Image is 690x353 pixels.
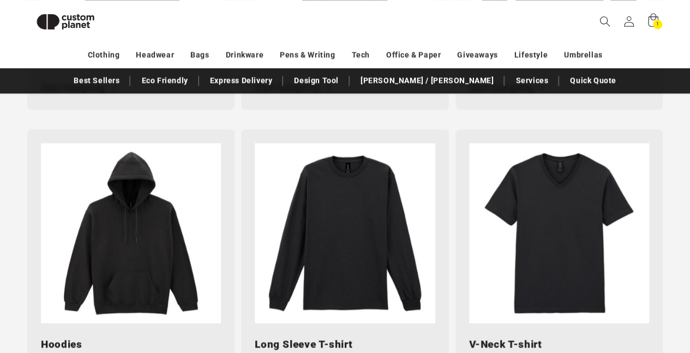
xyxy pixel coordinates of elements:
[255,143,435,323] img: Ultra Cotton™ adult long sleeve t-shirt
[564,45,602,64] a: Umbrellas
[457,45,497,64] a: Giveaways
[27,4,104,39] img: Custom Planet
[508,235,690,353] iframe: Chat Widget
[510,71,554,90] a: Services
[280,45,335,64] a: Pens & Writing
[255,337,435,352] h3: Long Sleeve T-shirt
[514,45,548,64] a: Lifestyle
[355,71,499,90] a: [PERSON_NAME] / [PERSON_NAME]
[136,45,174,64] a: Headwear
[226,45,263,64] a: Drinkware
[656,20,659,29] span: 1
[289,71,344,90] a: Design Tool
[469,143,649,323] img: Softstyle™ v-neck t-shirt
[190,45,209,64] a: Bags
[565,71,622,90] a: Quick Quote
[386,45,441,64] a: Office & Paper
[593,9,617,33] summary: Search
[469,337,649,352] h3: V-Neck T-shirt
[41,143,221,323] img: Heavy Blend hooded sweatshirt
[351,45,369,64] a: Tech
[88,45,120,64] a: Clothing
[41,337,221,352] h3: Hoodies
[205,71,278,90] a: Express Delivery
[136,71,193,90] a: Eco Friendly
[68,71,125,90] a: Best Sellers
